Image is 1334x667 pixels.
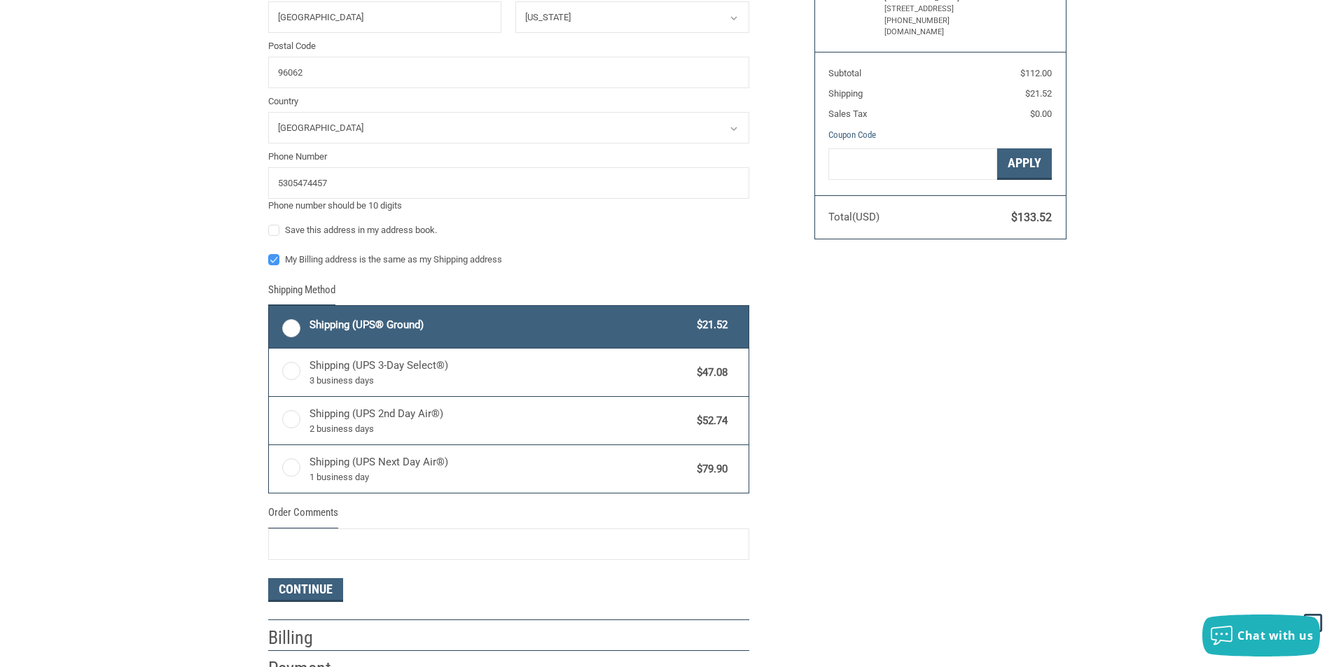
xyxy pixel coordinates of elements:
span: Chat with us [1237,628,1313,643]
label: Postal Code [268,39,749,53]
label: Country [268,94,749,108]
span: $0.00 [1030,108,1052,119]
legend: Shipping Method [268,282,335,305]
span: $21.52 [690,317,728,333]
div: Phone number should be 10 digits [268,199,749,213]
span: Subtotal [828,68,861,78]
span: $47.08 [690,365,728,381]
span: 2 business days [310,422,690,436]
input: Gift Certificate or Coupon Code [828,148,997,180]
h2: Billing [268,626,350,650]
span: Shipping (UPS Next Day Air®) [310,454,690,484]
label: My Billing address is the same as my Shipping address [268,254,749,265]
span: Shipping (UPS® Ground) [310,317,690,333]
span: $112.00 [1020,68,1052,78]
span: Total (USD) [828,211,880,223]
span: $79.90 [690,461,728,477]
label: Save this address in my address book. [268,225,749,236]
span: 1 business day [310,470,690,484]
span: $133.52 [1011,211,1052,224]
span: Shipping (UPS 3-Day Select®) [310,358,690,387]
span: 3 business days [310,374,690,388]
span: Shipping [828,88,863,99]
span: Shipping (UPS 2nd Day Air®) [310,406,690,435]
button: Chat with us [1202,615,1320,657]
label: Phone Number [268,150,749,164]
legend: Order Comments [268,505,338,528]
span: Sales Tax [828,108,867,119]
button: Apply [997,148,1052,180]
span: $21.52 [1025,88,1052,99]
a: Coupon Code [828,129,876,140]
span: $52.74 [690,413,728,429]
button: Continue [268,578,343,602]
